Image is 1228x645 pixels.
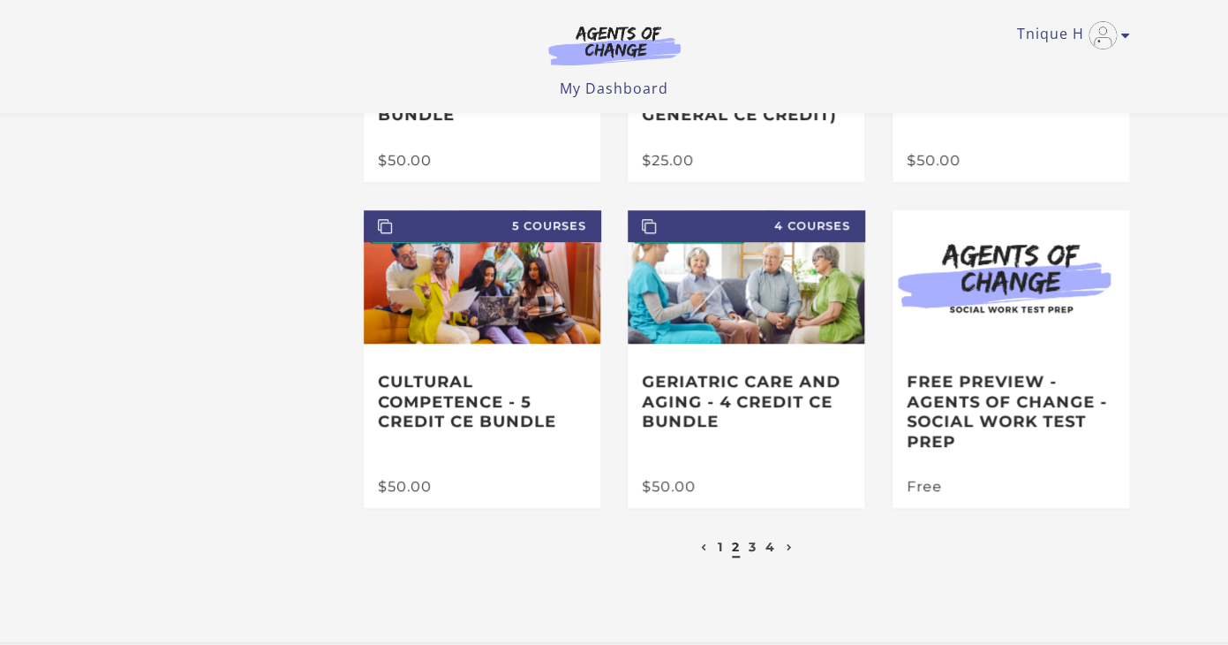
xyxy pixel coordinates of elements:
[782,539,797,555] a: Next page
[560,79,668,98] a: My Dashboard
[697,539,712,555] a: Previous page
[364,210,600,241] span: 5 Courses
[628,210,864,241] span: 4 Courses
[642,372,850,432] h3: Geriatric Care and Aging - 4 Credit CE Bundle
[749,539,757,555] a: 3
[907,372,1115,451] h3: Free Preview - Agents of Change - Social Work Test Prep
[378,154,586,168] div: $50.00
[642,480,850,494] div: $50.00
[907,154,1115,168] div: $50.00
[364,210,600,508] a: 5 Courses Cultural Competence - 5 Credit CE Bundle $50.00
[907,480,1115,494] div: Free
[718,539,723,555] a: 1
[642,154,850,168] div: $25.00
[765,539,775,555] a: 4
[732,539,740,555] a: 2
[628,210,864,508] a: 4 Courses Geriatric Care and Aging - 4 Credit CE Bundle $50.00
[893,210,1129,508] a: Free Preview - Agents of Change - Social Work Test Prep Free
[530,25,699,65] img: Agents of Change Logo
[1017,21,1121,49] a: Toggle menu
[378,372,586,432] h3: Cultural Competence - 5 Credit CE Bundle
[378,480,586,494] div: $50.00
